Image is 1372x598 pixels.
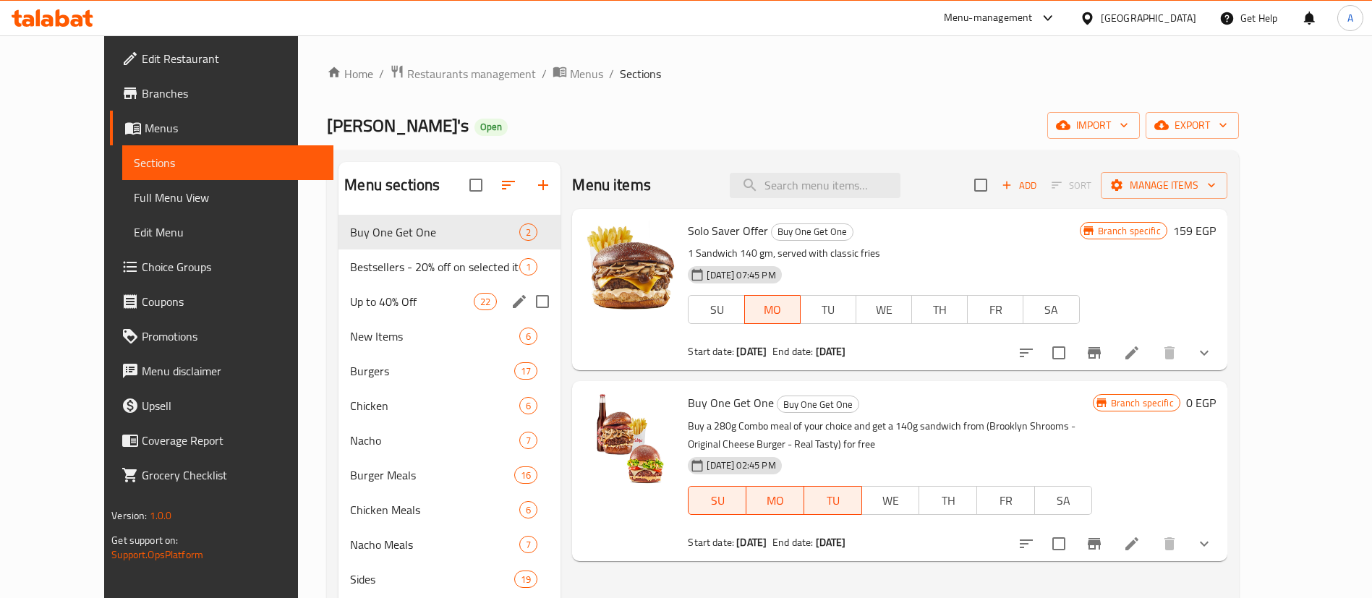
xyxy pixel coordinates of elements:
[338,423,561,458] div: Nacho7
[338,319,561,354] div: New Items6
[111,545,203,564] a: Support.OpsPlatform
[777,396,859,413] div: Buy One Get One
[110,249,333,284] a: Choice Groups
[736,533,767,552] b: [DATE]
[491,168,526,202] span: Sort sections
[110,423,333,458] a: Coverage Report
[1009,336,1044,370] button: sort-choices
[461,170,491,200] span: Select all sections
[856,295,912,324] button: WE
[110,458,333,492] a: Grocery Checklist
[996,174,1042,197] span: Add item
[344,174,440,196] h2: Menu sections
[1034,486,1093,515] button: SA
[584,221,676,313] img: Solo Saver Offer
[966,170,996,200] span: Select section
[142,432,322,449] span: Coverage Report
[730,173,900,198] input: search
[519,432,537,449] div: items
[350,258,519,275] span: Bestsellers - 20% off on selected items
[110,111,333,145] a: Menus
[771,223,853,241] div: Buy One Get One
[520,330,537,343] span: 6
[572,174,651,196] h2: Menu items
[911,295,968,324] button: TH
[1042,174,1101,197] span: Select section first
[515,573,537,586] span: 19
[1112,176,1216,195] span: Manage items
[800,295,856,324] button: TU
[688,244,1079,262] p: 1 Sandwich 140 gm, served with classic fries
[1347,10,1353,26] span: A
[508,291,530,312] button: edit
[134,189,322,206] span: Full Menu View
[694,299,738,320] span: SU
[1044,338,1074,368] span: Select to update
[862,299,906,320] span: WE
[526,168,561,202] button: Add section
[973,299,1018,320] span: FR
[142,50,322,67] span: Edit Restaurant
[520,503,537,517] span: 6
[1077,526,1112,561] button: Branch-specific-item
[350,293,474,310] span: Up to 40% Off
[338,492,561,527] div: Chicken Meals6
[350,501,519,518] span: Chicken Meals
[514,571,537,588] div: items
[925,490,971,511] span: TH
[350,432,519,449] span: Nacho
[868,490,914,511] span: WE
[1023,295,1079,324] button: SA
[338,215,561,249] div: Buy One Get One2
[1092,224,1167,238] span: Branch specific
[110,76,333,111] a: Branches
[142,397,322,414] span: Upsell
[701,268,781,282] span: [DATE] 07:45 PM
[145,119,322,137] span: Menus
[688,295,744,324] button: SU
[1196,344,1213,362] svg: Show Choices
[142,258,322,275] span: Choice Groups
[570,65,603,82] span: Menus
[350,328,519,345] div: New Items
[110,319,333,354] a: Promotions
[338,458,561,492] div: Burger Meals16
[1196,535,1213,552] svg: Show Choices
[390,64,536,83] a: Restaurants management
[744,295,801,324] button: MO
[519,397,537,414] div: items
[110,354,333,388] a: Menu disclaimer
[1044,529,1074,559] span: Select to update
[1105,396,1180,410] span: Branch specific
[1186,393,1216,413] h6: 0 EGP
[514,362,537,380] div: items
[1146,112,1239,139] button: export
[142,85,322,102] span: Branches
[350,536,519,553] span: Nacho Meals
[1041,490,1087,511] span: SA
[1152,526,1187,561] button: delete
[350,466,514,484] div: Burger Meals
[542,65,547,82] li: /
[111,531,178,550] span: Get support on:
[688,342,734,361] span: Start date:
[967,295,1023,324] button: FR
[1009,526,1044,561] button: sort-choices
[688,220,768,242] span: Solo Saver Offer
[816,342,846,361] b: [DATE]
[350,362,514,380] div: Burgers
[1157,116,1227,134] span: export
[338,354,561,388] div: Burgers17
[407,65,536,82] span: Restaurants management
[1059,116,1128,134] span: import
[327,64,1238,83] nav: breadcrumb
[350,397,519,414] span: Chicken
[1101,172,1227,199] button: Manage items
[746,486,804,515] button: MO
[520,226,537,239] span: 2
